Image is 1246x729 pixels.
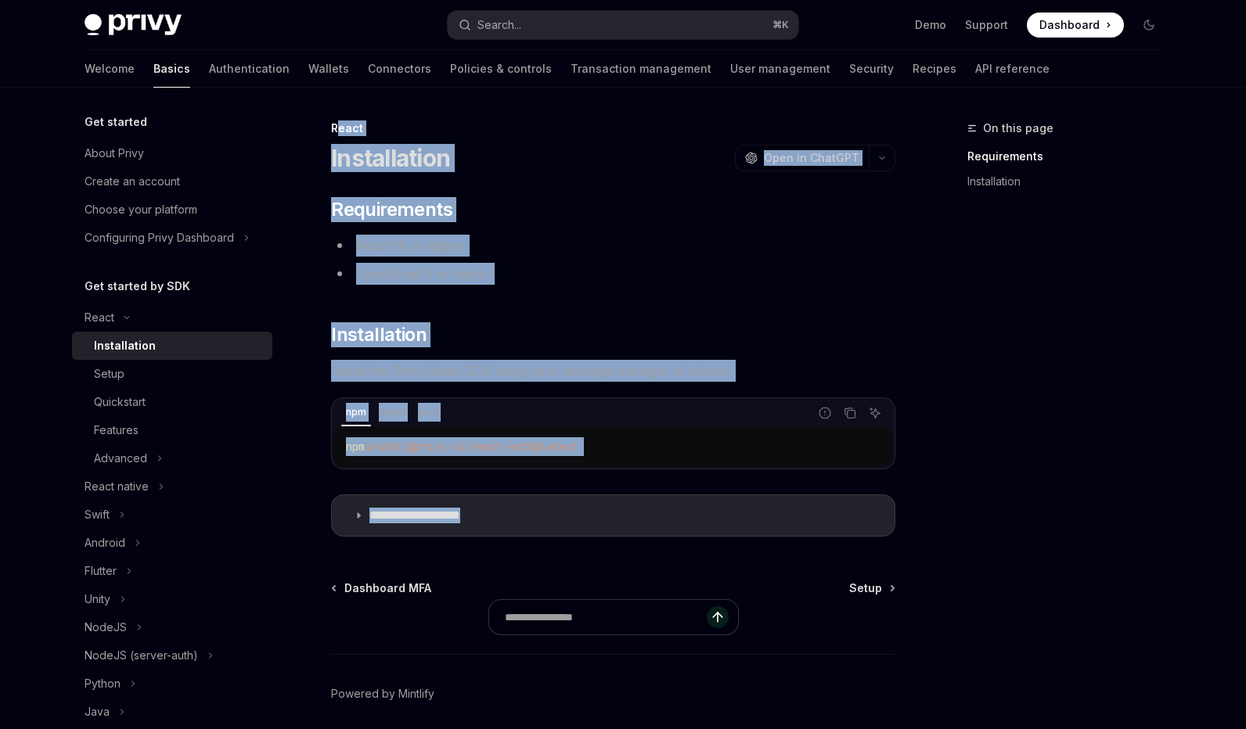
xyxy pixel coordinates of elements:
[94,336,156,355] div: Installation
[571,50,711,88] a: Transaction management
[72,557,272,585] button: Toggle Flutter section
[72,641,272,670] button: Toggle NodeJS (server-auth) section
[153,50,190,88] a: Basics
[72,529,272,557] button: Toggle Android section
[840,403,860,423] button: Copy the contents from the code block
[94,421,139,440] div: Features
[967,169,1174,194] a: Installation
[94,449,147,468] div: Advanced
[849,580,894,596] a: Setup
[448,11,798,39] button: Open search
[735,145,869,171] button: Open in ChatGPT
[331,360,895,382] span: Install the Privy React SDK using your package manager of choice:
[1039,17,1100,33] span: Dashboard
[85,14,182,36] img: dark logo
[477,16,521,34] div: Search...
[85,702,110,721] div: Java
[72,698,272,726] button: Toggle Java section
[85,228,234,247] div: Configuring Privy Dashboard
[72,444,272,472] button: Toggle Advanced section
[983,119,1053,138] span: On this page
[975,50,1050,88] a: API reference
[85,674,121,693] div: Python
[72,303,272,332] button: Toggle React section
[85,113,147,131] h5: Get started
[965,17,1008,33] a: Support
[368,50,431,88] a: Connectors
[72,472,272,501] button: Toggle React native section
[72,416,272,444] a: Features
[331,235,895,257] li: React 18 or higher
[772,19,789,31] span: ⌘ K
[85,308,114,327] div: React
[209,50,290,88] a: Authentication
[365,440,409,454] span: install
[333,580,431,596] a: Dashboard MFA
[344,580,431,596] span: Dashboard MFA
[374,403,410,422] div: pnpm
[72,585,272,613] button: Toggle Unity section
[85,144,144,163] div: About Privy
[1136,13,1161,38] button: Toggle dark mode
[85,618,127,637] div: NodeJS
[815,403,835,423] button: Report incorrect code
[72,332,272,360] a: Installation
[865,403,885,423] button: Ask AI
[849,580,882,596] span: Setup
[409,440,578,454] span: @privy-io/react-auth@latest
[85,590,110,609] div: Unity
[341,403,371,422] div: npm
[450,50,552,88] a: Policies & controls
[85,646,198,665] div: NodeJS (server-auth)
[72,613,272,641] button: Toggle NodeJS section
[764,150,859,166] span: Open in ChatGPT
[413,403,443,422] div: yarn
[331,197,452,222] span: Requirements
[85,277,190,296] h5: Get started by SDK
[85,50,135,88] a: Welcome
[85,200,197,219] div: Choose your platform
[308,50,349,88] a: Wallets
[94,393,146,411] div: Quickstart
[85,477,149,496] div: React native
[707,606,729,628] button: Send message
[94,364,124,383] div: Setup
[915,17,946,33] a: Demo
[72,388,272,416] a: Quickstart
[1027,13,1124,38] a: Dashboard
[72,670,272,698] button: Toggle Python section
[72,501,272,529] button: Toggle Swift section
[849,50,894,88] a: Security
[72,196,272,224] a: Choose your platform
[72,167,272,196] a: Create an account
[85,505,110,524] div: Swift
[730,50,830,88] a: User management
[505,600,707,634] input: Ask a question...
[331,322,427,347] span: Installation
[331,120,895,136] div: React
[331,263,895,285] li: TypeScript 5 or higher
[913,50,956,88] a: Recipes
[967,144,1174,169] a: Requirements
[72,224,272,252] button: Toggle Configuring Privy Dashboard section
[72,139,272,167] a: About Privy
[85,533,125,552] div: Android
[346,440,365,454] span: npm
[331,144,450,172] h1: Installation
[85,172,180,191] div: Create an account
[85,562,117,580] div: Flutter
[331,686,434,702] a: Powered by Mintlify
[72,360,272,388] a: Setup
